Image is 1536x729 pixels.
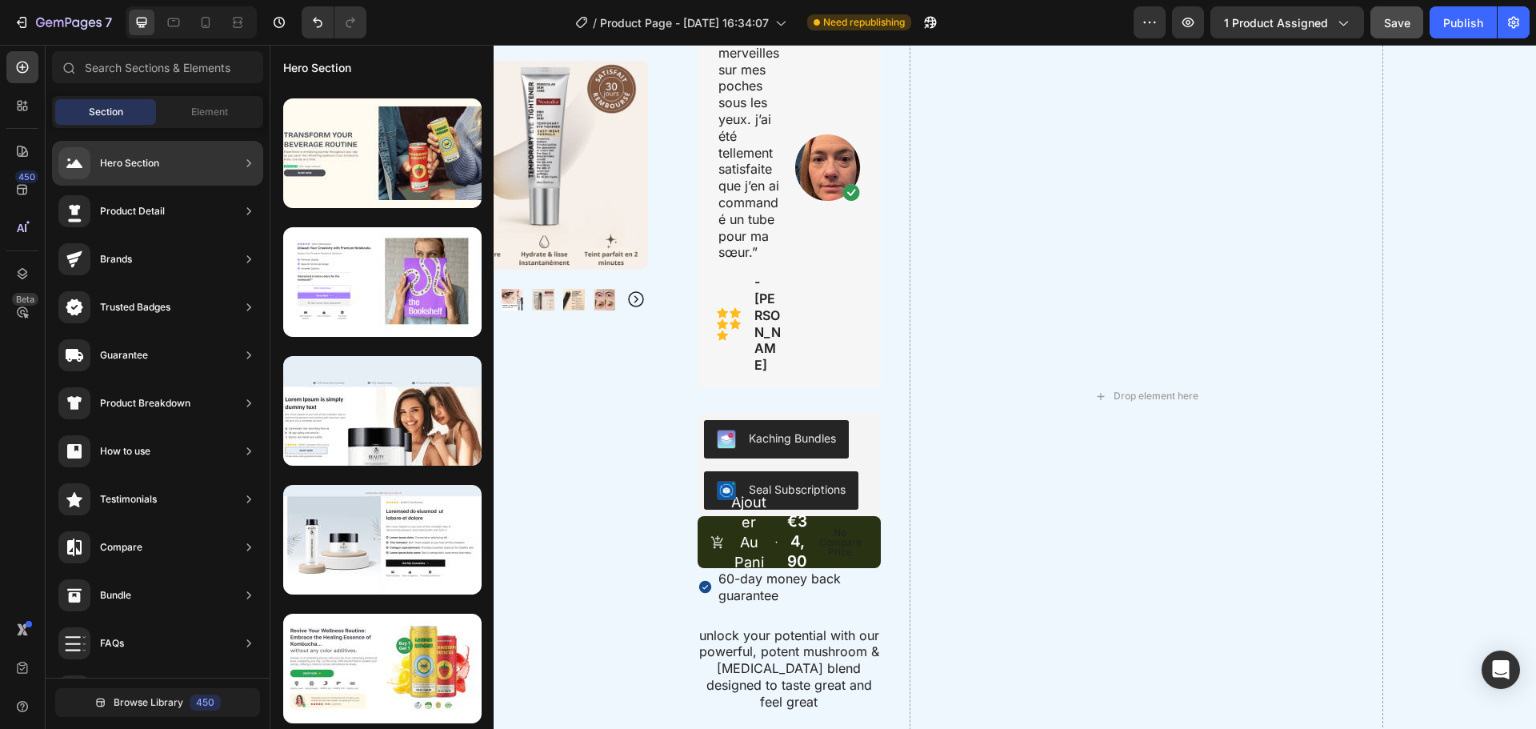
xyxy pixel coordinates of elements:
[100,443,150,459] div: How to use
[100,251,132,267] div: Brands
[1370,6,1423,38] button: Save
[191,105,228,119] span: Element
[430,583,610,666] p: unlock your potential with our powerful, potent mushroom & [MEDICAL_DATA] blend designed to taste...
[434,375,579,414] button: Kaching Bundles
[52,51,263,83] input: Search Sections & Elements
[600,14,769,31] span: Product Page - [DATE] 16:34:07
[55,688,260,717] button: Browse Library450
[100,635,124,651] div: FAQs
[1210,6,1364,38] button: 1 product assigned
[447,385,466,404] img: KachingBundles.png
[1384,16,1410,30] span: Save
[823,15,905,30] span: Need republishing
[434,427,589,465] button: Seal Subscriptions
[100,155,159,171] div: Hero Section
[1443,14,1483,31] div: Publish
[270,45,1536,729] iframe: Design area
[89,105,123,119] span: Section
[12,293,38,306] div: Beta
[428,471,611,523] button: Ajouter au panier
[100,203,165,219] div: Product Detail
[526,90,592,156] img: gempages_579311091461391153-978a9e2e-a958-4ad2-9b46-703b862a0d50.png
[550,483,592,512] p: No compare price
[844,345,929,358] div: Drop element here
[100,587,131,603] div: Bundle
[100,299,170,315] div: Trusted Badges
[1482,651,1520,689] div: Open Intercom Messenger
[100,347,148,363] div: Guarantee
[190,695,221,711] div: 450
[114,695,183,710] span: Browse Library
[105,13,112,32] p: 7
[1430,6,1497,38] button: Publish
[593,14,597,31] span: /
[302,6,366,38] div: Undo/Redo
[100,491,157,507] div: Testimonials
[485,229,511,329] p: - [PERSON_NAME]
[100,539,142,555] div: Compare
[100,395,190,411] div: Product Breakdown
[516,466,539,528] div: €34,90
[1224,14,1328,31] span: 1 product assigned
[479,436,576,453] div: Seal Subscriptions
[447,436,466,455] img: SealSubscriptions.png
[462,447,498,548] div: Ajouter au panier
[15,170,38,183] div: 450
[357,246,376,265] button: Carousel Next Arrow
[479,385,566,402] div: Kaching Bundles
[449,526,609,559] p: 60-day money back guarantee
[6,6,119,38] button: 7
